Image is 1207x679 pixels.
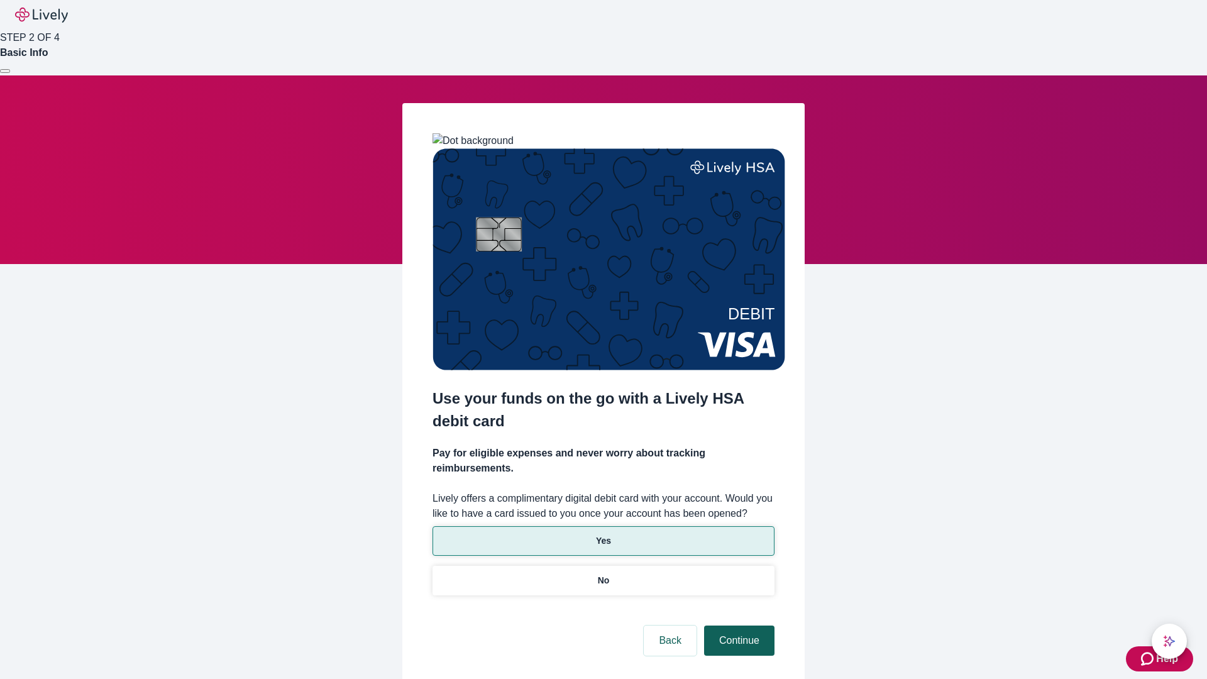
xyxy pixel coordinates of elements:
span: Help [1156,651,1178,666]
h4: Pay for eligible expenses and never worry about tracking reimbursements. [433,446,774,476]
p: Yes [596,534,611,548]
img: Dot background [433,133,514,148]
h2: Use your funds on the go with a Lively HSA debit card [433,387,774,433]
button: Continue [704,626,774,656]
svg: Zendesk support icon [1141,651,1156,666]
label: Lively offers a complimentary digital debit card with your account. Would you like to have a card... [433,491,774,521]
button: No [433,566,774,595]
button: Back [644,626,697,656]
button: chat [1152,624,1187,659]
img: Debit card [433,148,785,370]
img: Lively [15,8,68,23]
p: No [598,574,610,587]
svg: Lively AI Assistant [1163,635,1176,648]
button: Zendesk support iconHelp [1126,646,1193,671]
button: Yes [433,526,774,556]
